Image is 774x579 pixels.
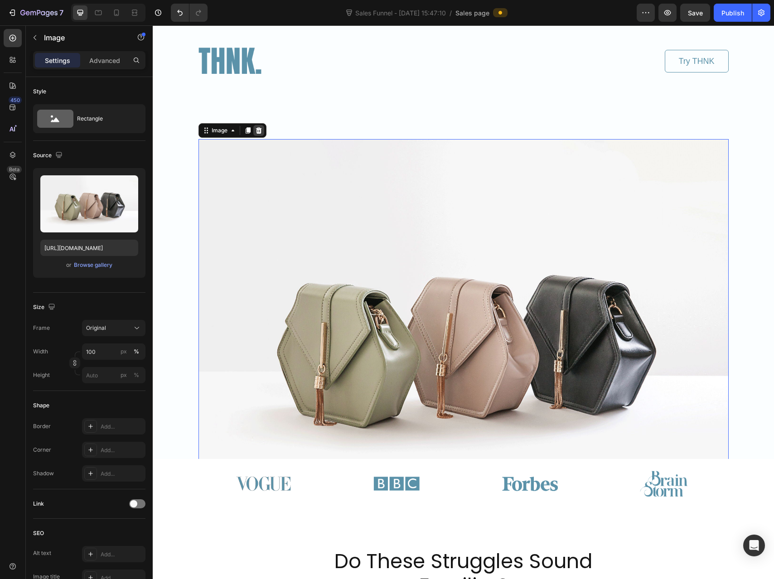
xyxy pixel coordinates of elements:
[40,240,138,256] input: https://example.com/image.jpg
[353,8,448,18] span: Sales Funnel - [DATE] 15:47:10
[74,261,112,269] div: Browse gallery
[89,56,120,65] p: Advanced
[66,260,72,270] span: or
[40,175,138,232] img: preview-image
[33,469,54,478] div: Shadow
[33,422,51,430] div: Border
[57,101,77,109] div: Image
[33,549,51,557] div: Alt text
[131,370,142,381] button: px
[59,7,63,18] p: 7
[688,9,703,17] span: Save
[526,29,562,43] p: Try THNK
[121,347,127,356] div: px
[33,500,44,508] div: Link
[33,446,51,454] div: Corner
[82,320,145,336] button: Original
[45,56,70,65] p: Settings
[82,367,145,383] input: px%
[134,347,139,356] div: %
[118,370,129,381] button: %
[33,150,64,162] div: Source
[101,446,143,454] div: Add...
[347,450,408,467] img: gempages_581112007906820616-b5d72249-e636-44d2-8f08-b50954a3035a.png
[714,4,752,22] button: Publish
[46,114,576,511] img: image_demo.jpg
[121,371,127,379] div: px
[118,346,129,357] button: %
[86,324,106,332] span: Original
[450,8,452,18] span: /
[33,529,44,537] div: SEO
[33,347,48,356] label: Width
[743,535,765,556] div: Open Intercom Messenger
[33,87,46,96] div: Style
[33,324,50,332] label: Frame
[73,261,113,270] button: Browse gallery
[33,371,50,379] label: Height
[220,448,267,468] img: gempages_581112007906820616-5118b141-6c74-44f5-a31b-bea648fd924b.png
[101,550,143,559] div: Add...
[680,4,710,22] button: Save
[171,4,208,22] div: Undo/Redo
[101,423,143,431] div: Add...
[721,8,744,18] div: Publish
[9,96,22,104] div: 450
[101,470,143,478] div: Add...
[82,343,145,360] input: px%
[33,301,57,314] div: Size
[487,445,535,471] img: gempages_581112007906820616-88a465cf-50a6-44b0-a13c-6db578edc71c.png
[83,451,138,466] img: gempages_581112007906820616-6927bba9-27e0-4a95-8d98-c4c6d026f791.png
[7,166,22,173] div: Beta
[77,108,132,129] div: Rectangle
[149,523,473,574] h2: Do These Struggles Sound Familiar?
[455,8,489,18] span: Sales page
[131,346,142,357] button: px
[33,401,49,410] div: Shape
[153,25,774,579] iframe: To enrich screen reader interactions, please activate Accessibility in Grammarly extension settings
[4,4,68,22] button: 7
[134,371,139,379] div: %
[44,32,121,43] p: Image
